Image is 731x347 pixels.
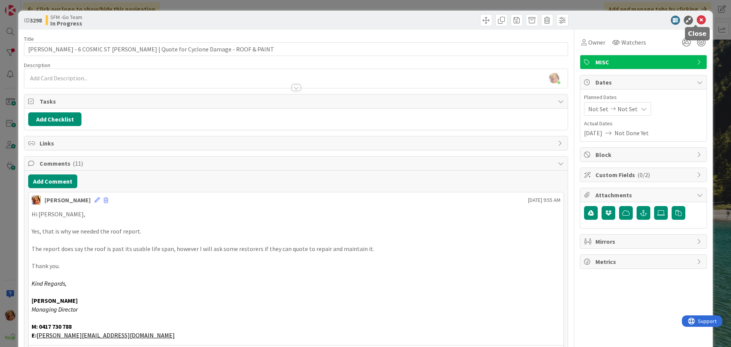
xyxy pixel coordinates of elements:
[32,245,560,253] p: The report does say the roof is past its usable life span, however I will ask some restorers if t...
[595,257,693,266] span: Metrics
[50,14,82,20] span: SFM -Go Team
[595,170,693,179] span: Custom Fields
[40,97,554,106] span: Tasks
[32,227,560,236] p: Yes, that is why we needed the roof report.
[24,35,34,42] label: Title
[621,38,646,47] span: Watchers
[595,237,693,246] span: Mirrors
[28,174,77,188] button: Add Comment
[528,196,560,204] span: [DATE] 9:55 AM
[28,112,81,126] button: Add Checklist
[595,78,693,87] span: Dates
[32,305,78,313] em: Managing Director
[73,160,83,167] span: ( 11 )
[24,16,42,25] span: ID
[32,210,560,219] p: Hi [PERSON_NAME],
[688,30,707,37] h5: Close
[584,93,703,101] span: Planned Dates
[32,195,41,205] img: KD
[24,42,568,56] input: type card name here...
[584,128,602,138] span: [DATE]
[30,16,42,24] b: 3298
[595,150,693,159] span: Block
[618,104,638,114] span: Not Set
[32,280,67,287] em: Kind Regards,
[45,195,91,205] div: [PERSON_NAME]
[595,58,693,67] span: MISC
[40,139,554,148] span: Links
[584,120,703,128] span: Actual Dates
[24,62,50,69] span: Description
[588,38,605,47] span: Owner
[588,104,608,114] span: Not Set
[16,1,35,10] span: Support
[614,128,649,138] span: Not Done Yet
[595,190,693,200] span: Attachments
[40,159,554,168] span: Comments
[32,297,78,304] strong: [PERSON_NAME]
[50,20,82,26] b: In Progress
[32,262,560,270] p: Thank you.
[549,73,560,83] img: KiSwxcFcLogleto2b8SsqFMDUcOqpmCz.jpg
[32,331,37,339] strong: E:
[637,171,650,179] span: ( 0/2 )
[32,323,72,330] strong: M: 0417 730 788
[37,331,175,339] a: [PERSON_NAME][EMAIL_ADDRESS][DOMAIN_NAME]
